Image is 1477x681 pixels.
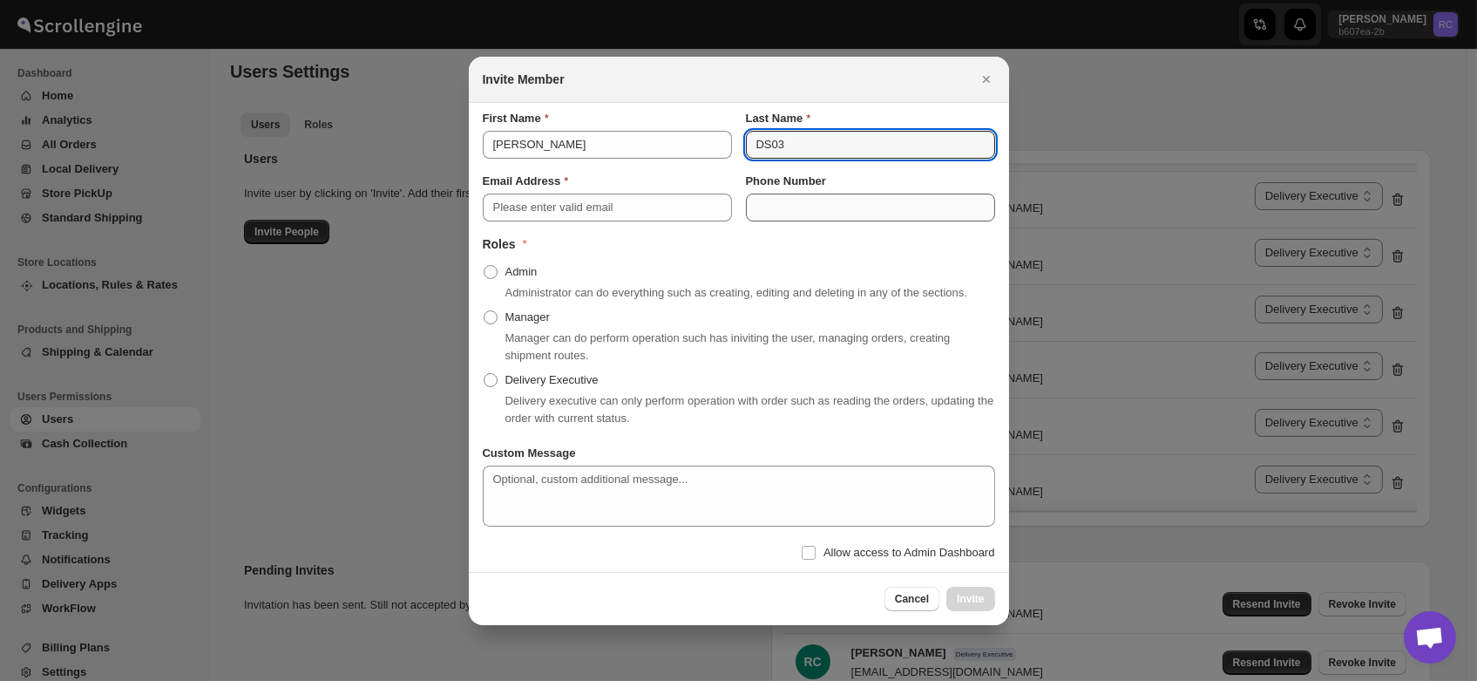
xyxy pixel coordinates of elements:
[483,174,561,187] b: Email Address
[895,592,929,606] span: Cancel
[823,546,995,559] span: Allow access to Admin Dashboard
[974,67,999,92] button: Close
[746,174,826,187] b: Phone Number
[505,373,599,386] span: Delivery Executive
[1404,611,1456,664] a: Open chat
[505,331,951,362] span: Manager can do perform operation such has iniviting the user, managing orders, creating shipment ...
[884,587,939,611] button: Cancel
[505,265,538,278] span: Admin
[505,286,967,299] span: Administrator can do everything such as creating, editing and deleting in any of the sections.
[505,310,550,323] span: Manager
[746,112,803,125] b: Last Name
[505,394,994,425] span: Delivery executive can only perform operation with order such as reading the orders, updating the...
[483,446,576,460] b: Custom Message
[483,235,516,253] h2: Roles
[483,72,565,86] b: Invite Member
[483,112,541,125] b: First Name
[483,194,732,221] input: Please enter valid email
